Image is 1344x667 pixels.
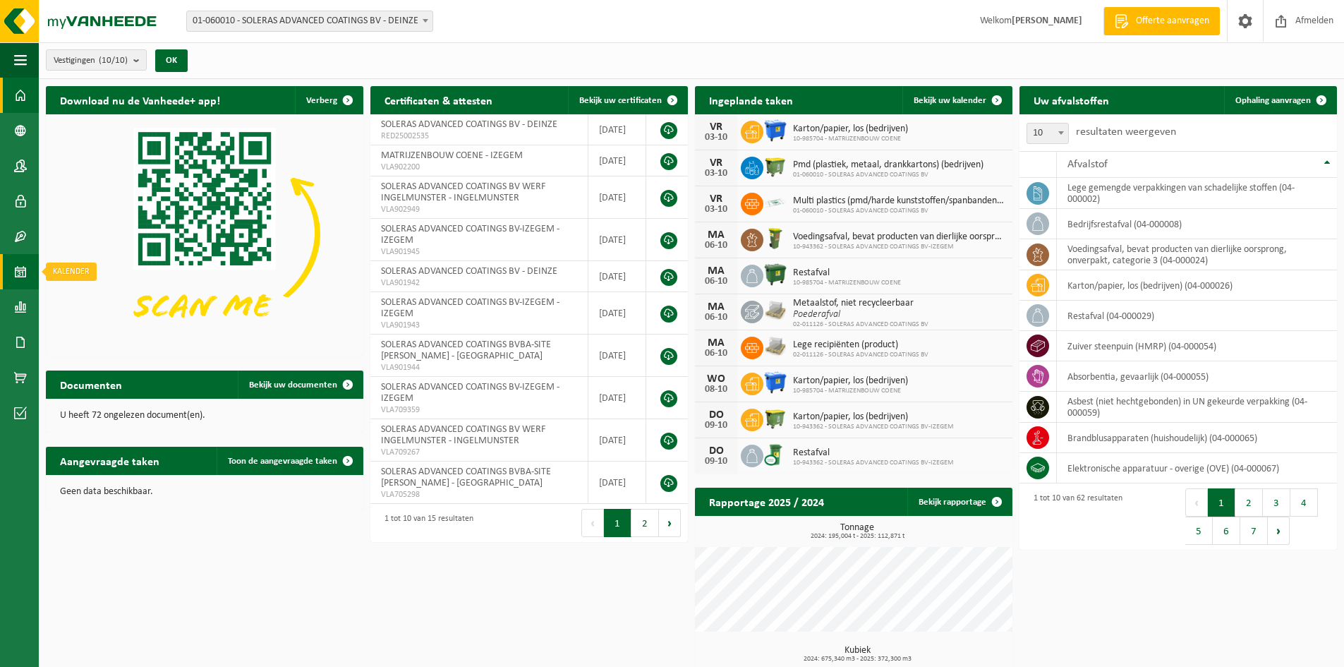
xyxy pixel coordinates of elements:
h2: Ingeplande taken [695,86,807,114]
span: 10-985704 - MATRIJZENBOUW COENE [793,279,901,287]
span: VLA902949 [381,204,577,215]
span: 01-060010 - SOLERAS ADVANCED COATINGS BV [793,171,983,179]
td: zuiver steenpuin (HMRP) (04-000054) [1057,331,1337,361]
td: [DATE] [588,261,646,292]
td: [DATE] [588,419,646,462]
span: VLA709267 [381,447,577,458]
h2: Uw afvalstoffen [1019,86,1123,114]
td: [DATE] [588,292,646,335]
button: Previous [1185,488,1208,517]
span: SOLERAS ADVANCED COATINGS BVBA-SITE [PERSON_NAME] - [GEOGRAPHIC_DATA] [381,467,551,488]
span: 10 [1027,124,1068,143]
span: VLA901942 [381,277,577,289]
h2: Documenten [46,371,136,398]
span: 10-943362 - SOLERAS ADVANCED COATINGS BV-IZEGEM [793,243,1005,251]
div: VR [702,121,730,133]
span: SOLERAS ADVANCED COATINGS BV - DEINZE [381,266,557,277]
span: SOLERAS ADVANCED COATINGS BV-IZEGEM - IZEGEM [381,297,559,319]
span: Voedingsafval, bevat producten van dierlijke oorsprong, onverpakt, categorie 3 [793,232,1005,243]
td: asbest (niet hechtgebonden) in UN gekeurde verpakking (04-000059) [1057,392,1337,423]
td: [DATE] [588,176,646,219]
td: [DATE] [588,377,646,419]
span: Bekijk uw kalender [914,96,986,105]
span: SOLERAS ADVANCED COATINGS BV-IZEGEM - IZEGEM [381,224,559,246]
div: MA [702,265,730,277]
td: bedrijfsrestafval (04-000008) [1057,209,1337,239]
button: OK [155,49,188,72]
span: 02-011126 - SOLERAS ADVANCED COATINGS BV [793,351,928,359]
h2: Certificaten & attesten [370,86,507,114]
button: Previous [581,509,604,537]
span: Karton/papier, los (bedrijven) [793,375,908,387]
div: 06-10 [702,241,730,251]
a: Bekijk uw kalender [902,86,1011,114]
span: SOLERAS ADVANCED COATINGS BV-IZEGEM - IZEGEM [381,382,559,404]
span: MATRIJZENBOUW COENE - IZEGEM [381,150,523,161]
h3: Tonnage [702,523,1012,540]
div: VR [702,193,730,205]
h2: Aangevraagde taken [46,447,174,474]
button: 3 [1263,488,1290,517]
div: DO [702,445,730,457]
div: 1 tot 10 van 62 resultaten [1027,487,1122,546]
td: [DATE] [588,462,646,504]
p: U heeft 72 ongelezen document(en). [60,411,349,421]
span: Ophaling aanvragen [1235,96,1311,105]
span: Offerte aanvragen [1132,14,1213,28]
span: Bekijk uw certificaten [579,96,662,105]
span: Karton/papier, los (bedrijven) [793,411,954,423]
div: MA [702,301,730,313]
button: Vestigingen(10/10) [46,49,147,71]
span: Toon de aangevraagde taken [228,457,337,466]
a: Ophaling aanvragen [1224,86,1336,114]
p: Geen data beschikbaar. [60,487,349,497]
div: 06-10 [702,349,730,359]
img: LP-PA-00000-WDN-11 [763,299,787,323]
div: 08-10 [702,385,730,395]
span: 10-943362 - SOLERAS ADVANCED COATINGS BV-IZEGEM [793,423,954,431]
div: 03-10 [702,133,730,143]
td: brandblusapparaten (huishoudelijk) (04-000065) [1057,423,1337,453]
a: Bekijk uw documenten [238,371,362,399]
div: MA [702,229,730,241]
button: 5 [1185,517,1213,545]
span: SOLERAS ADVANCED COATINGS BV WERF INGELMUNSTER - INGELMUNSTER [381,424,545,446]
div: 03-10 [702,169,730,179]
a: Bekijk uw certificaten [568,86,686,114]
div: VR [702,157,730,169]
span: VLA901945 [381,246,577,258]
button: Next [1268,517,1290,545]
span: SOLERAS ADVANCED COATINGS BV WERF INGELMUNSTER - INGELMUNSTER [381,181,545,203]
span: VLA902200 [381,162,577,173]
h2: Rapportage 2025 / 2024 [695,488,838,515]
img: WB-1100-HPE-BE-01 [763,119,787,143]
span: Afvalstof [1067,159,1108,170]
i: Poederafval [793,309,840,320]
button: 4 [1290,488,1318,517]
span: 01-060010 - SOLERAS ADVANCED COATINGS BV [793,207,1005,215]
a: Toon de aangevraagde taken [217,447,362,475]
td: lege gemengde verpakkingen van schadelijke stoffen (04-000002) [1057,178,1337,209]
div: 09-10 [702,457,730,467]
label: resultaten weergeven [1076,126,1176,138]
span: 10 [1027,123,1069,144]
span: Verberg [306,96,337,105]
span: 10-943362 - SOLERAS ADVANCED COATINGS BV-IZEGEM [793,459,954,467]
button: 2 [631,509,659,537]
img: LP-SK-00500-LPE-16 [763,191,787,215]
count: (10/10) [99,56,128,65]
span: 02-011126 - SOLERAS ADVANCED COATINGS BV [793,320,928,329]
span: Karton/papier, los (bedrijven) [793,124,908,135]
span: 2024: 675,340 m3 - 2025: 372,300 m3 [702,656,1012,663]
button: 6 [1213,517,1240,545]
a: Offerte aanvragen [1103,7,1220,35]
span: Bekijk uw documenten [249,380,337,390]
span: Restafval [793,268,901,279]
div: 06-10 [702,277,730,287]
h2: Download nu de Vanheede+ app! [46,86,234,114]
div: 06-10 [702,313,730,323]
td: [DATE] [588,335,646,377]
span: 01-060010 - SOLERAS ADVANCED COATINGS BV - DEINZE [187,11,432,31]
td: [DATE] [588,219,646,261]
img: WB-1100-HPE-GN-50 [763,155,787,179]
